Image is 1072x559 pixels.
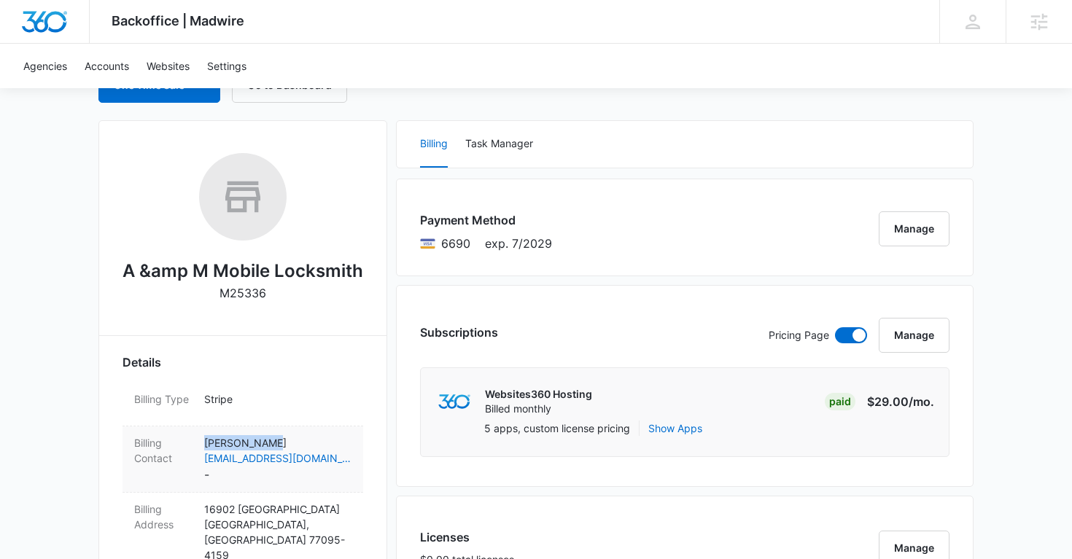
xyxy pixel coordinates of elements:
[825,393,855,410] div: Paid
[769,327,829,343] p: Pricing Page
[123,383,363,426] div: Billing TypeStripe
[204,435,351,450] p: [PERSON_NAME]
[204,450,351,466] a: [EMAIL_ADDRESS][DOMAIN_NAME]
[76,44,138,88] a: Accounts
[123,426,363,493] div: Billing Contact[PERSON_NAME][EMAIL_ADDRESS][DOMAIN_NAME]-
[485,235,552,252] span: exp. 7/2029
[879,211,949,246] button: Manage
[15,44,76,88] a: Agencies
[879,318,949,353] button: Manage
[138,44,198,88] a: Websites
[485,402,592,416] p: Billed monthly
[441,235,470,252] span: Visa ending with
[465,121,533,168] button: Task Manager
[420,121,448,168] button: Billing
[112,13,244,28] span: Backoffice | Madwire
[134,391,193,407] dt: Billing Type
[420,211,552,229] h3: Payment Method
[134,501,193,532] dt: Billing Address
[198,44,255,88] a: Settings
[484,421,630,436] p: 5 apps, custom license pricing
[648,421,702,436] button: Show Apps
[123,258,363,284] h2: A &amp M Mobile Locksmith
[909,394,934,409] span: /mo.
[420,324,498,341] h3: Subscriptions
[220,284,266,302] p: M25336
[438,394,470,410] img: marketing360Logo
[204,391,351,407] p: Stripe
[123,353,161,371] span: Details
[134,435,193,466] dt: Billing Contact
[866,393,934,410] p: $29.00
[204,435,351,483] dd: -
[420,528,514,546] h3: Licenses
[485,387,592,402] p: Websites360 Hosting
